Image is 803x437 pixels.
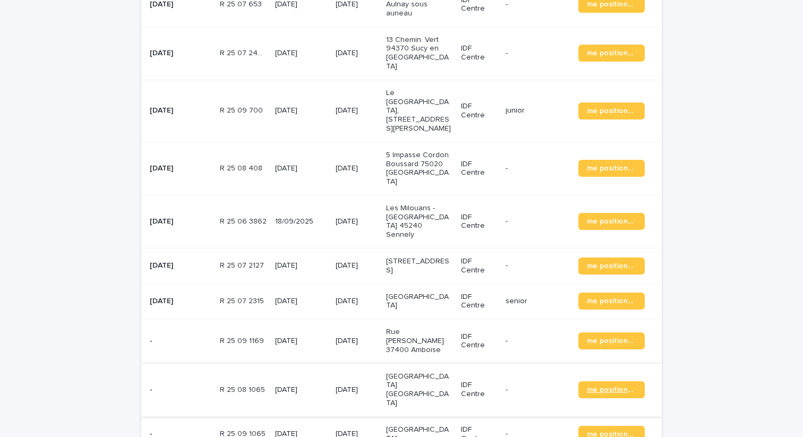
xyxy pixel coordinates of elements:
p: IDF Centre [461,257,497,275]
p: R 25 09 700 [220,104,265,115]
p: [DATE] [150,297,211,306]
span: me positionner [587,1,636,8]
span: me positionner [587,297,636,305]
p: Les Milouans - [GEOGRAPHIC_DATA] 45240 Sennely [386,204,452,239]
p: R 25 06 3862 [220,215,269,226]
p: R 25 07 2127 [220,259,266,270]
p: IDF Centre [461,102,497,120]
p: [DATE] [275,106,327,115]
tr: [DATE]R 25 07 2404R 25 07 2404 [DATE][DATE]13 Chemin. Vert 94370 Sucy en [GEOGRAPHIC_DATA]IDF Cen... [141,27,662,80]
a: me positionner [578,332,645,349]
p: [DATE] [336,217,378,226]
a: me positionner [578,102,645,119]
p: - [150,337,211,346]
p: [DATE] [150,106,211,115]
p: Rue [PERSON_NAME] 37400 Amboise [386,328,452,354]
p: [DATE] [275,49,327,58]
p: [DATE] [150,49,211,58]
span: me positionner [587,218,636,225]
p: 5 Impasse Cordon Boussard 75020 [GEOGRAPHIC_DATA] [386,151,452,186]
p: - [506,217,570,226]
p: [DATE] [336,164,378,173]
p: [DATE] [336,385,378,395]
p: IDF Centre [461,44,497,62]
p: [DATE] [336,337,378,346]
p: [DATE] [336,261,378,270]
p: [GEOGRAPHIC_DATA] [386,293,452,311]
p: IDF Centre [461,160,497,178]
a: me positionner [578,160,645,177]
p: - [506,337,570,346]
span: me positionner [587,386,636,393]
p: [DATE] [275,385,327,395]
p: R 25 08 1065 [220,383,267,395]
tr: -R 25 08 1065R 25 08 1065 [DATE][DATE][GEOGRAPHIC_DATA] [GEOGRAPHIC_DATA]IDF Centre-me positionner [141,363,662,416]
p: [DATE] [275,297,327,306]
p: [DATE] [150,217,211,226]
p: - [506,49,570,58]
p: [DATE] [275,337,327,346]
p: 13 Chemin. Vert 94370 Sucy en [GEOGRAPHIC_DATA] [386,36,452,71]
p: [DATE] [150,164,211,173]
p: IDF Centre [461,332,497,350]
a: me positionner [578,45,645,62]
p: [DATE] [275,261,327,270]
tr: [DATE]R 25 07 2127R 25 07 2127 [DATE][DATE][STREET_ADDRESS]IDF Centre-me positionner [141,249,662,284]
tr: [DATE]R 25 08 408R 25 08 408 [DATE][DATE]5 Impasse Cordon Boussard 75020 [GEOGRAPHIC_DATA]IDF Cen... [141,142,662,195]
p: [STREET_ADDRESS] [386,257,452,275]
p: R 25 09 1169 [220,335,266,346]
tr: [DATE]R 25 09 700R 25 09 700 [DATE][DATE]Le [GEOGRAPHIC_DATA], [STREET_ADDRESS][PERSON_NAME]IDF C... [141,80,662,142]
p: IDF Centre [461,293,497,311]
a: me positionner [578,293,645,310]
tr: [DATE]R 25 07 2315R 25 07 2315 [DATE][DATE][GEOGRAPHIC_DATA]IDF Centreseniorme positionner [141,284,662,319]
p: [DATE] [150,261,211,270]
p: senior [506,297,570,306]
p: [DATE] [336,297,378,306]
a: me positionner [578,381,645,398]
p: [DATE] [336,49,378,58]
p: [GEOGRAPHIC_DATA] [GEOGRAPHIC_DATA] [386,372,452,408]
span: me positionner [587,262,636,270]
a: me positionner [578,258,645,275]
p: - [150,385,211,395]
p: R 25 07 2404 [220,47,269,58]
p: R 25 08 408 [220,162,264,173]
p: 18/09/2025 [275,217,327,226]
span: me positionner [587,337,636,345]
tr: -R 25 09 1169R 25 09 1169 [DATE][DATE]Rue [PERSON_NAME] 37400 AmboiseIDF Centre-me positionner [141,319,662,363]
p: [DATE] [336,106,378,115]
span: me positionner [587,107,636,115]
p: IDF Centre [461,381,497,399]
tr: [DATE]R 25 06 3862R 25 06 3862 18/09/2025[DATE]Les Milouans - [GEOGRAPHIC_DATA] 45240 SennelyIDF ... [141,195,662,248]
p: junior [506,106,570,115]
p: - [506,261,570,270]
p: [DATE] [275,164,327,173]
a: me positionner [578,213,645,230]
span: me positionner [587,49,636,57]
span: me positionner [587,165,636,172]
p: Le [GEOGRAPHIC_DATA], [STREET_ADDRESS][PERSON_NAME] [386,89,452,133]
p: R 25 07 2315 [220,295,266,306]
p: - [506,385,570,395]
p: - [506,164,570,173]
p: IDF Centre [461,213,497,231]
